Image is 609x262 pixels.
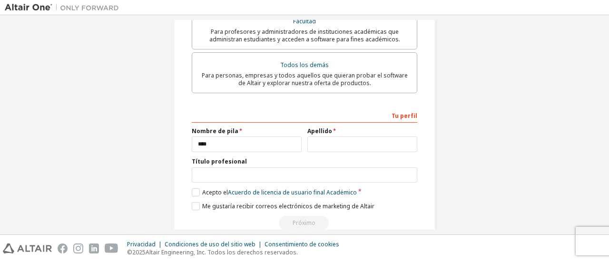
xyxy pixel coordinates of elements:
[392,112,417,120] font: Tu perfil
[127,240,156,248] font: Privacidad
[228,188,325,196] font: Acuerdo de licencia de usuario final
[105,243,118,253] img: youtube.svg
[307,127,332,135] font: Apellido
[5,3,124,12] img: Altair Uno
[202,188,228,196] font: Acepto el
[265,240,339,248] font: Consentimiento de cookies
[132,248,146,256] font: 2025
[192,127,238,135] font: Nombre de pila
[293,17,316,25] font: Facultad
[280,61,329,69] font: Todos los demás
[209,28,400,43] font: Para profesores y administradores de instituciones académicas que administran estudiantes y acced...
[202,202,374,210] font: Me gustaría recibir correos electrónicos de marketing de Altair
[146,248,298,256] font: Altair Engineering, Inc. Todos los derechos reservados.
[202,71,408,87] font: Para personas, empresas y todos aquellos que quieran probar el software de Altair y explorar nues...
[89,243,99,253] img: linkedin.svg
[73,243,83,253] img: instagram.svg
[58,243,68,253] img: facebook.svg
[192,216,417,230] div: Read and acccept EULA to continue
[165,240,255,248] font: Condiciones de uso del sitio web
[3,243,52,253] img: altair_logo.svg
[192,157,247,165] font: Título profesional
[127,248,132,256] font: ©
[326,188,357,196] font: Académico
